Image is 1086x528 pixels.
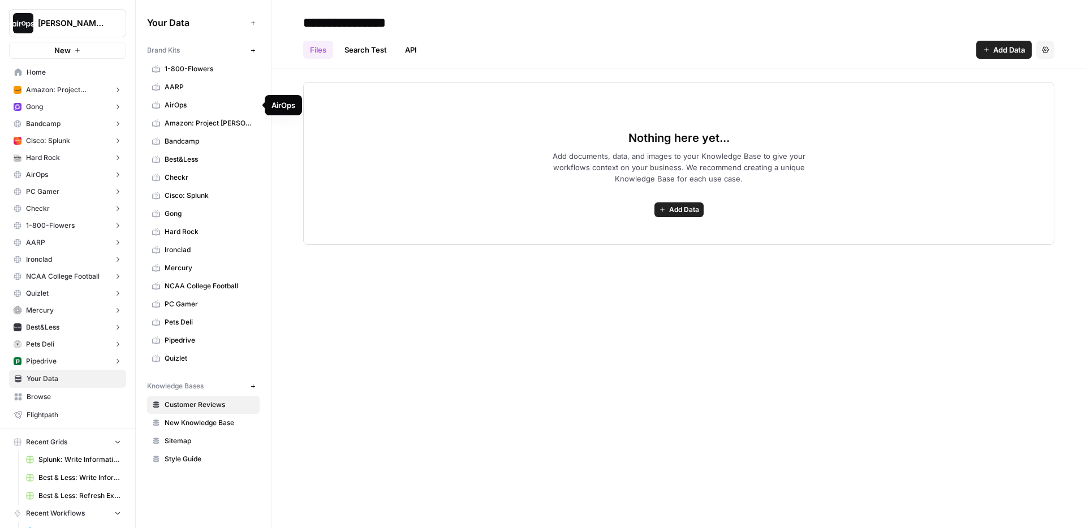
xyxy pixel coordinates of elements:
[38,473,121,483] span: Best & Less: Write Informational Article
[976,41,1032,59] button: Add Data
[26,102,43,112] span: Gong
[9,505,126,522] button: Recent Workflows
[165,227,255,237] span: Hard Rock
[147,60,260,78] a: 1-800-Flowers
[271,99,295,111] div: AirOps
[398,41,424,59] a: API
[9,434,126,451] button: Recent Grids
[9,319,126,336] button: Best&Less
[147,241,260,259] a: Ironclad
[21,487,126,505] a: Best & Less: Refresh Existing Content
[38,18,106,29] span: [PERSON_NAME]-Sandbox
[165,418,255,428] span: New Knowledge Base
[21,469,126,487] a: Best & Less: Write Informational Article
[26,119,61,129] span: Bandcamp
[165,436,255,446] span: Sitemap
[14,137,21,145] img: oqijnz6ien5g7kxai8bzyv0u4hq9
[165,64,255,74] span: 1-800-Flowers
[165,353,255,363] span: Quizlet
[669,205,699,215] span: Add Data
[9,166,126,183] button: AirOps
[147,414,260,432] a: New Knowledge Base
[303,41,333,59] a: Files
[26,288,49,298] span: Quizlet
[27,374,121,384] span: Your Data
[9,234,126,251] button: AARP
[654,202,704,217] button: Add Data
[534,150,824,184] span: Add documents, data, and images to your Knowledge Base to give your workflows context on your bus...
[147,295,260,313] a: PC Gamer
[9,200,126,217] button: Checkr
[147,331,260,349] a: Pipedrive
[9,285,126,302] button: Quizlet
[26,153,60,163] span: Hard Rock
[165,299,255,309] span: PC Gamer
[26,271,100,282] span: NCAA College Football
[165,209,255,219] span: Gong
[165,454,255,464] span: Style Guide
[38,455,121,465] span: Splunk: Write Informational Article
[147,432,260,450] a: Sitemap
[13,13,33,33] img: Dille-Sandbox Logo
[9,81,126,98] button: Amazon: Project [PERSON_NAME]
[9,353,126,370] button: Pipedrive
[9,388,126,406] a: Browse
[26,220,75,231] span: 1-800-Flowers
[26,356,57,366] span: Pipedrive
[14,357,21,365] img: indf61bpspe8pydji63wg7a5hbqu
[26,322,59,332] span: Best&Less
[165,245,255,255] span: Ironclad
[14,103,21,111] img: w6cjb6u2gvpdnjw72qw8i2q5f3eb
[9,115,126,132] button: Bandcamp
[9,9,126,37] button: Workspace: Dille-Sandbox
[14,306,21,314] img: lrh2mueriarel2y2ccpycmcdkl1y
[26,437,67,447] span: Recent Grids
[147,96,260,114] a: AirOps
[147,381,204,391] span: Knowledge Bases
[54,45,71,56] span: New
[338,41,394,59] a: Search Test
[165,154,255,165] span: Best&Less
[147,259,260,277] a: Mercury
[26,339,54,349] span: Pets Deli
[26,204,50,214] span: Checkr
[27,67,121,77] span: Home
[165,172,255,183] span: Checkr
[26,170,48,180] span: AirOps
[9,98,126,115] button: Gong
[26,254,52,265] span: Ironclad
[147,450,260,468] a: Style Guide
[165,281,255,291] span: NCAA College Football
[9,42,126,59] button: New
[147,114,260,132] a: Amazon: Project [PERSON_NAME]
[14,340,21,348] img: 5m124wbs6zbtq8vuronh93gjxiq6
[147,205,260,223] a: Gong
[165,317,255,327] span: Pets Deli
[9,63,126,81] a: Home
[147,78,260,96] a: AARP
[147,187,260,205] a: Cisco: Splunk
[14,154,21,162] img: ymbf0s9b81flv8yr6diyfuh8emo8
[147,349,260,367] a: Quizlet
[9,217,126,234] button: 1-800-Flowers
[165,118,255,128] span: Amazon: Project [PERSON_NAME]
[9,183,126,200] button: PC Gamer
[9,268,126,285] button: NCAA College Football
[26,305,54,315] span: Mercury
[26,508,85,518] span: Recent Workflows
[26,237,45,248] span: AARP
[9,149,126,166] button: Hard Rock
[9,336,126,353] button: Pets Deli
[165,191,255,201] span: Cisco: Splunk
[21,451,126,469] a: Splunk: Write Informational Article
[147,168,260,187] a: Checkr
[628,130,730,146] span: Nothing here yet...
[9,302,126,319] button: Mercury
[9,251,126,268] button: Ironclad
[165,263,255,273] span: Mercury
[14,86,21,94] img: fefp0odp4bhykhmn2t5romfrcxry
[165,400,255,410] span: Customer Reviews
[26,85,109,95] span: Amazon: Project [PERSON_NAME]
[993,44,1025,55] span: Add Data
[38,491,121,501] span: Best & Less: Refresh Existing Content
